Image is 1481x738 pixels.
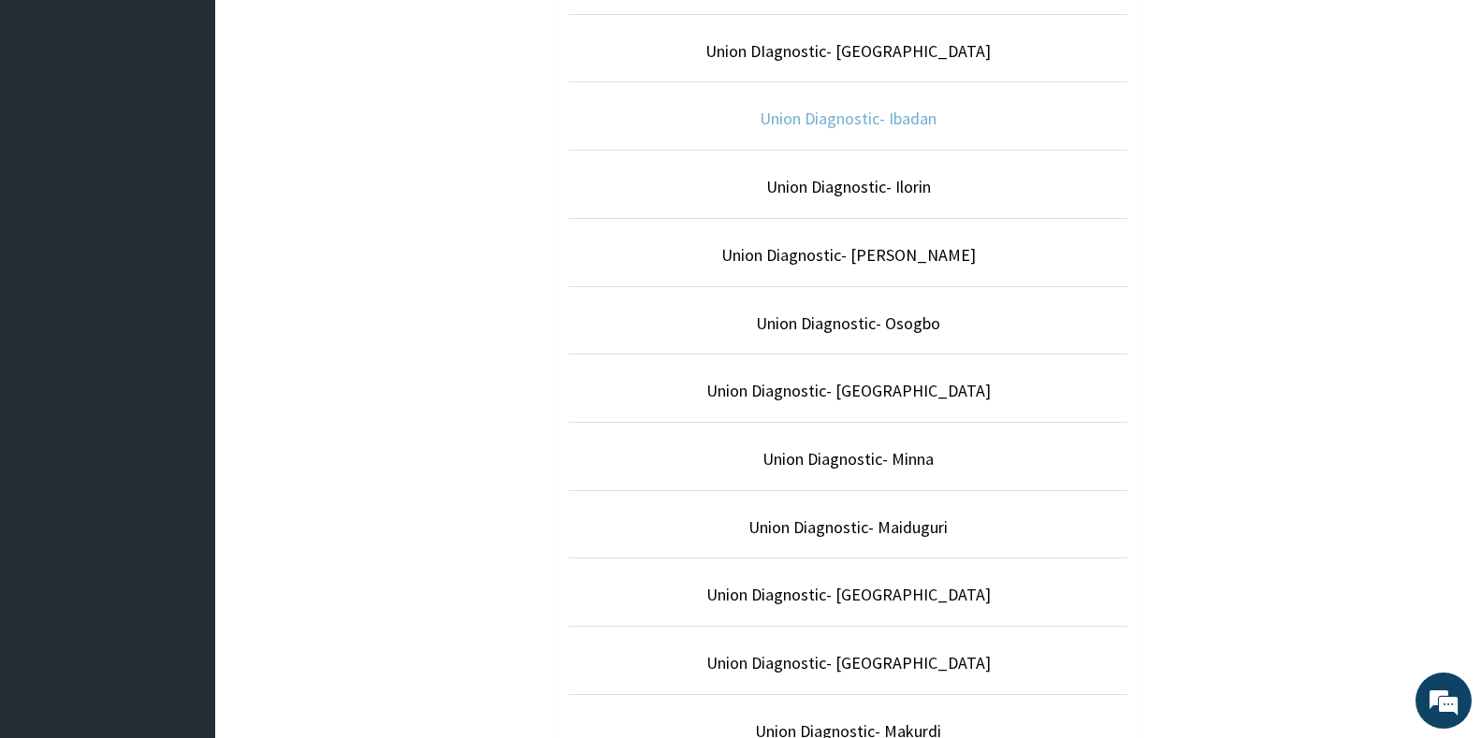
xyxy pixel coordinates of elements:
[748,516,948,538] a: Union Diagnostic- Maiduguri
[760,108,937,129] a: Union Diagnostic- Ibadan
[706,584,991,605] a: Union Diagnostic- [GEOGRAPHIC_DATA]
[756,312,940,334] a: Union Diagnostic- Osogbo
[721,244,976,266] a: Union Diagnostic- [PERSON_NAME]
[766,176,931,197] a: Union Diagnostic- Ilorin
[706,380,991,401] a: Union Diagnostic- [GEOGRAPHIC_DATA]
[705,40,991,62] a: Union DIagnostic- [GEOGRAPHIC_DATA]
[706,652,991,673] a: Union Diagnostic- [GEOGRAPHIC_DATA]
[762,448,934,470] a: Union Diagnostic- Minna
